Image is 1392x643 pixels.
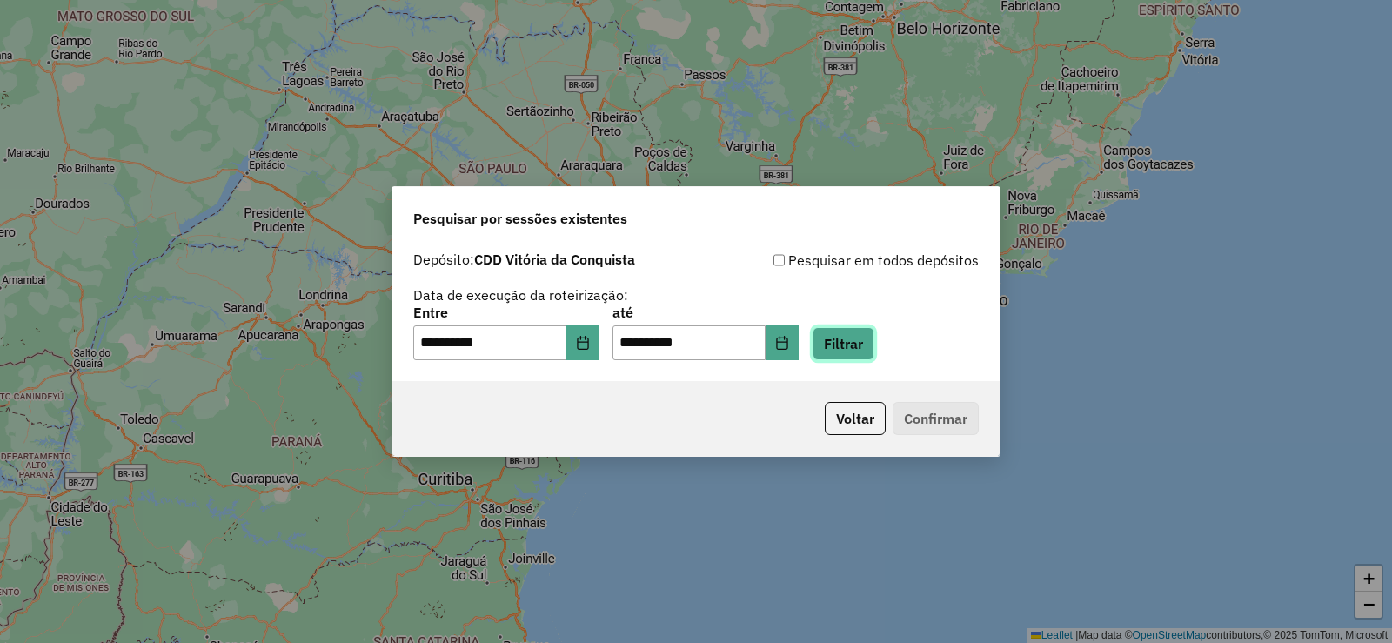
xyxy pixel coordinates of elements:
[612,302,798,323] label: até
[413,302,599,323] label: Entre
[825,402,886,435] button: Voltar
[413,249,635,270] label: Depósito:
[696,250,979,271] div: Pesquisar em todos depósitos
[766,325,799,360] button: Choose Date
[474,251,635,268] strong: CDD Vitória da Conquista
[566,325,599,360] button: Choose Date
[813,327,874,360] button: Filtrar
[413,285,628,305] label: Data de execução da roteirização:
[413,208,627,229] span: Pesquisar por sessões existentes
